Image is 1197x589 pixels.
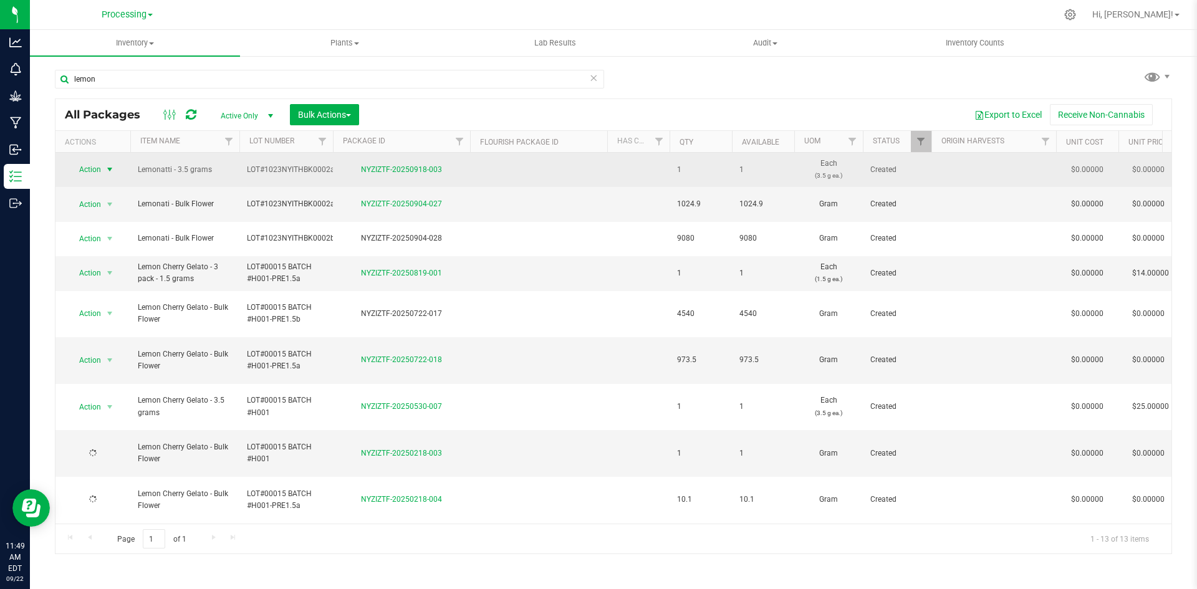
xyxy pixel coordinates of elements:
button: Bulk Actions [290,104,359,125]
a: Unit Price [1128,138,1168,146]
span: 1024.9 [739,198,787,210]
a: Filter [842,131,863,152]
div: Manage settings [1062,9,1078,21]
span: LOT#1023NYITHBK0002b [247,232,335,244]
a: UOM [804,136,820,145]
p: (3.5 g ea.) [802,407,855,419]
span: Lab Results [517,37,593,49]
span: $0.00000 [1126,444,1171,462]
span: $14.00000 [1126,264,1175,282]
td: $0.00000 [1056,153,1118,187]
span: Lemon Cherry Gelato - 3 pack - 1.5 grams [138,261,232,285]
span: Plants [241,37,449,49]
span: Created [870,267,924,279]
a: Available [742,138,779,146]
span: select [102,305,118,322]
th: Has COA [607,131,670,153]
span: Action [68,264,102,282]
a: NYZIZTF-20250218-004 [361,495,442,504]
div: NYZIZTF-20250904-028 [331,232,472,244]
span: Inventory [30,37,240,49]
a: NYZIZTF-20250218-003 [361,449,442,457]
span: Processing [102,9,147,20]
span: Bulk Actions [298,110,351,120]
span: Lemon Cherry Gelato - 3.5 grams [138,395,232,418]
div: Actions [65,138,125,146]
span: 1 [677,448,724,459]
span: $0.00000 [1126,491,1171,509]
span: LOT#1023NYITHBK0002a [247,198,335,210]
inline-svg: Analytics [9,36,22,49]
span: 973.5 [739,354,787,366]
span: Gram [802,448,855,459]
span: 973.5 [677,354,724,366]
span: Gram [802,494,855,505]
inline-svg: Manufacturing [9,117,22,129]
span: Created [870,494,924,505]
inline-svg: Monitoring [9,63,22,75]
span: Lemon Cherry Gelato - Bulk Flower [138,441,232,465]
span: 9080 [677,232,724,244]
td: $0.00000 [1056,337,1118,384]
span: 10.1 [677,494,724,505]
span: Lemonatti - 3.5 grams [138,164,232,176]
a: Qty [680,138,693,146]
span: Gram [802,198,855,210]
span: LOT#00015 BATCH #H001 [247,441,325,465]
span: Each [802,158,855,181]
span: Created [870,354,924,366]
a: Audit [660,30,870,56]
span: $25.00000 [1126,398,1175,416]
input: 1 [143,529,165,548]
div: NYZIZTF-20250722-017 [331,308,472,320]
a: Plants [240,30,450,56]
span: 1 [739,267,787,279]
span: All Packages [65,108,153,122]
span: Page of 1 [107,529,196,548]
td: $0.00000 [1056,222,1118,256]
span: select [102,398,118,416]
a: Filter [911,131,931,152]
span: Action [68,398,102,416]
td: $0.00000 [1056,477,1118,524]
span: Each [802,395,855,418]
span: $0.00000 [1126,195,1171,213]
span: Gram [802,354,855,366]
a: NYZIZTF-20250530-007 [361,402,442,411]
span: 1 [739,448,787,459]
span: Lemon Cherry Gelato - Bulk Flower [138,302,232,325]
span: Action [68,305,102,322]
a: Filter [449,131,470,152]
span: LOT#1023NYITHBK0002a [247,164,335,176]
inline-svg: Grow [9,90,22,102]
span: 1 [677,267,724,279]
a: Inventory Counts [870,30,1080,56]
span: Inventory Counts [929,37,1021,49]
span: 1 [677,401,724,413]
span: 1024.9 [677,198,724,210]
span: 4540 [677,308,724,320]
span: Lemon Cherry Gelato - Bulk Flower [138,488,232,512]
span: 1 - 13 of 13 items [1080,529,1159,548]
span: LOT#00015 BATCH #H001-PRE1.5a [247,348,325,372]
a: Item Name [140,136,180,145]
span: Action [68,230,102,247]
a: NYZIZTF-20250918-003 [361,165,442,174]
a: Lab Results [450,30,660,56]
span: Audit [661,37,870,49]
span: select [102,352,118,369]
a: NYZIZTF-20250722-018 [361,355,442,364]
button: Receive Non-Cannabis [1050,104,1153,125]
span: select [102,196,118,213]
span: LOT#00015 BATCH #H001-PRE1.5b [247,302,325,325]
a: Flourish Package ID [480,138,559,146]
span: Created [870,448,924,459]
span: Action [68,161,102,178]
td: $0.00000 [1056,430,1118,477]
p: (3.5 g ea.) [802,170,855,181]
button: Export to Excel [966,104,1050,125]
inline-svg: Inbound [9,143,22,156]
a: Origin Harvests [941,136,1004,145]
a: Filter [1036,131,1056,152]
span: Action [68,352,102,369]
